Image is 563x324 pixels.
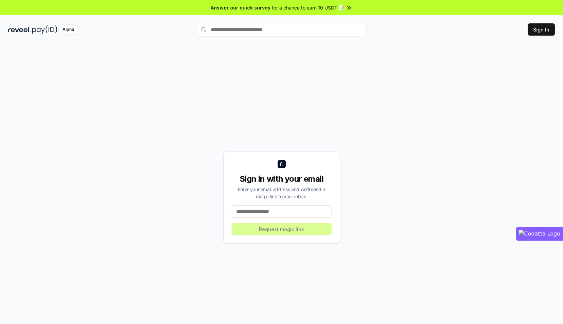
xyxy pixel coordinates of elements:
img: pay_id [32,25,57,34]
img: reveel_dark [8,25,31,34]
div: Alpha [59,25,78,34]
div: Sign in with your email [232,174,332,184]
span: for a chance to earn 10 USDT 📝 [272,4,344,11]
div: Enter your email address and we’ll send a magic link to your inbox. [232,186,332,200]
img: logo_small [278,160,286,168]
span: Answer our quick survey [211,4,270,11]
button: Sign In [528,23,555,36]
